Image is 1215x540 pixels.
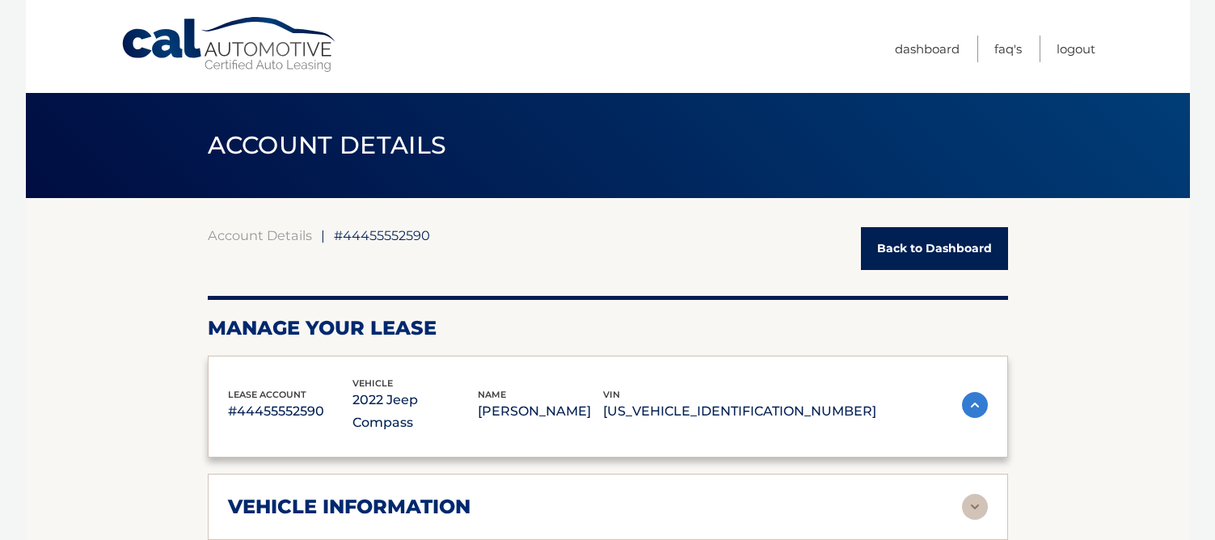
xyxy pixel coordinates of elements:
h2: Manage Your Lease [208,316,1008,340]
p: [US_VEHICLE_IDENTIFICATION_NUMBER] [603,400,876,423]
h2: vehicle information [228,495,470,519]
span: vehicle [352,378,393,389]
a: Account Details [208,227,312,243]
span: | [321,227,325,243]
span: lease account [228,389,306,400]
a: FAQ's [994,36,1022,62]
span: ACCOUNT DETAILS [208,130,447,160]
img: accordion-active.svg [962,392,988,418]
img: accordion-rest.svg [962,494,988,520]
a: Cal Automotive [120,16,339,74]
span: #44455552590 [334,227,430,243]
a: Back to Dashboard [861,227,1008,270]
p: #44455552590 [228,400,353,423]
p: 2022 Jeep Compass [352,389,478,434]
a: Dashboard [895,36,960,62]
span: name [478,389,506,400]
a: Logout [1057,36,1095,62]
p: [PERSON_NAME] [478,400,603,423]
span: vin [603,389,620,400]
